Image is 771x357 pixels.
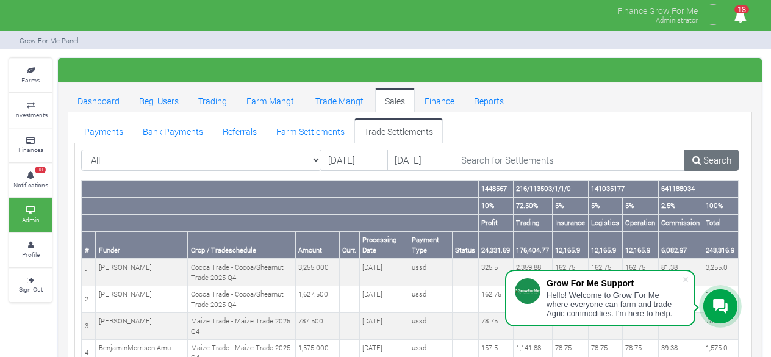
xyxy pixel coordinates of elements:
[188,88,237,112] a: Trading
[19,2,25,27] img: growforme image
[622,214,658,231] th: Operation
[295,259,339,286] td: 3,255.000
[658,214,703,231] th: Commission
[415,88,464,112] a: Finance
[478,259,513,286] td: 325.5
[129,88,188,112] a: Reg. Users
[513,214,552,231] th: Trading
[547,290,682,318] div: Hello! Welcome to Grow For Me where everyone can farm and trade Agric commodities. I'm here to help.
[478,197,513,214] th: 10%
[513,181,588,197] th: 216/113503/1/1/0
[464,88,514,112] a: Reports
[656,15,698,24] small: Administrator
[588,231,622,259] th: 12,165.9
[82,259,96,286] td: 1
[658,197,703,214] th: 2.5%
[622,259,658,286] td: 162.75
[478,214,513,231] th: Profit
[213,118,267,143] a: Referrals
[82,286,96,313] td: 2
[552,197,588,214] th: 5%
[622,197,658,214] th: 5%
[513,259,552,286] td: 2,359.88
[409,259,452,286] td: ussd
[9,233,52,267] a: Profile
[35,167,46,174] span: 18
[9,59,52,92] a: Farms
[617,2,698,17] p: Finance Grow For Me
[734,5,749,13] span: 18
[622,231,658,259] th: 12,165.9
[9,198,52,232] a: Admin
[306,88,375,112] a: Trade Mangt.
[9,129,52,162] a: Finances
[18,145,43,154] small: Finances
[359,286,409,313] td: [DATE]
[409,313,452,340] td: ussd
[409,231,452,259] th: Payment Type
[9,93,52,127] a: Investments
[375,88,415,112] a: Sales
[588,197,622,214] th: 5%
[513,197,552,214] th: 72.50%
[703,259,738,286] td: 3,255.0
[354,118,443,143] a: Trade Settlements
[68,88,129,112] a: Dashboard
[547,278,682,288] div: Grow For Me Support
[452,231,478,259] th: Status
[478,181,513,197] th: 1448567
[14,110,48,119] small: Investments
[359,259,409,286] td: [DATE]
[339,231,359,259] th: Curr.
[409,286,452,313] td: ussd
[478,313,513,340] td: 78.75
[96,313,188,340] td: [PERSON_NAME]
[22,215,40,224] small: Admin
[96,259,188,286] td: [PERSON_NAME]
[703,197,738,214] th: 100%
[82,313,96,340] td: 3
[295,286,339,313] td: 1,627.500
[9,164,52,197] a: 18 Notifications
[267,118,354,143] a: Farm Settlements
[96,231,188,259] th: Funder
[703,214,738,231] th: Total
[82,231,96,259] th: #
[684,150,739,171] a: Search
[728,12,752,23] a: 18
[513,231,552,259] th: 176,404.77
[188,231,295,259] th: Crop / Tradeschedule
[321,150,388,171] input: DD/MM/YYYY
[13,181,48,189] small: Notifications
[237,88,306,112] a: Farm Mangt.
[552,214,588,231] th: Insurance
[478,286,513,313] td: 162.75
[20,36,79,45] small: Grow For Me Panel
[74,118,133,143] a: Payments
[22,250,40,259] small: Profile
[658,231,703,259] th: 6,082.97
[9,269,52,302] a: Sign Out
[478,231,513,259] th: 24,331.69
[552,231,588,259] th: 12,165.9
[658,259,703,286] td: 81.38
[188,313,295,340] td: Maize Trade - Maize Trade 2025 Q4
[359,231,409,259] th: Processing Date
[658,181,703,197] th: 641188034
[728,2,752,30] i: Notifications
[701,2,725,27] img: growforme image
[588,181,658,197] th: 141035177
[21,76,40,84] small: Farms
[552,259,588,286] td: 162.75
[588,214,622,231] th: Logistics
[295,313,339,340] td: 787.500
[387,150,454,171] input: DD/MM/YYYY
[359,313,409,340] td: [DATE]
[703,231,738,259] th: 243,316.9
[454,150,686,171] input: Search for Settlements
[588,259,622,286] td: 162.75
[133,118,213,143] a: Bank Payments
[295,231,339,259] th: Amount
[188,286,295,313] td: Cocoa Trade - Cocoa/Shearnut Trade 2025 Q4
[188,259,295,286] td: Cocoa Trade - Cocoa/Shearnut Trade 2025 Q4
